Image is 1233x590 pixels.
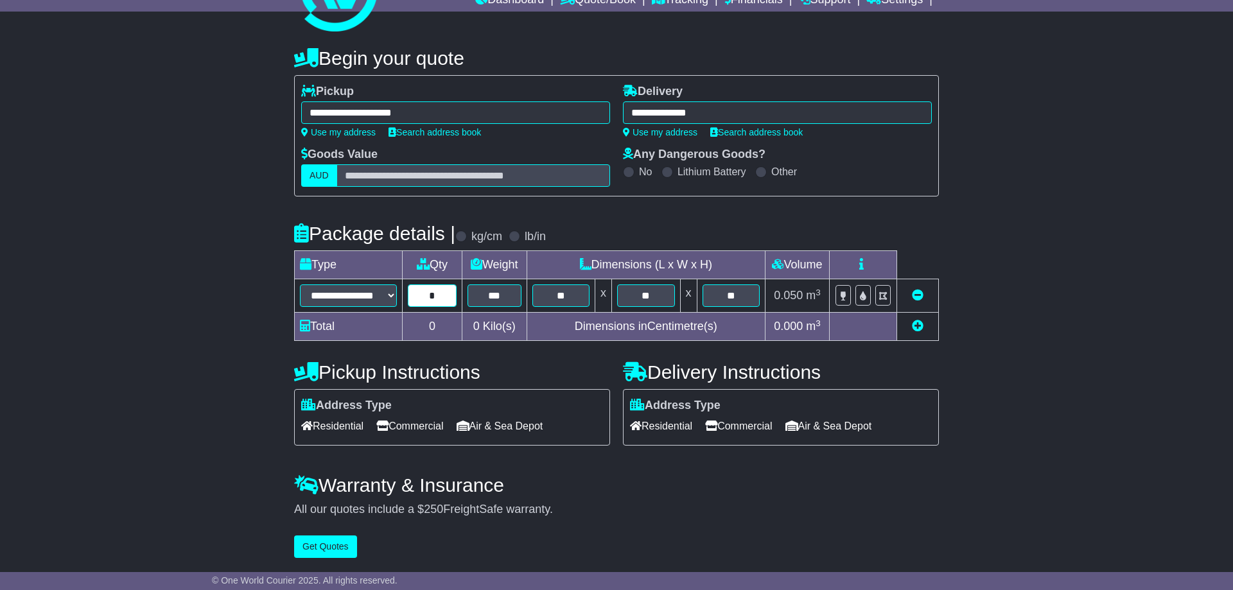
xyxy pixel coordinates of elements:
[301,148,378,162] label: Goods Value
[710,127,803,137] a: Search address book
[295,313,403,341] td: Total
[295,251,403,279] td: Type
[462,251,527,279] td: Weight
[678,166,746,178] label: Lithium Battery
[806,320,821,333] span: m
[912,289,923,302] a: Remove this item
[462,313,527,341] td: Kilo(s)
[294,48,939,69] h4: Begin your quote
[623,127,697,137] a: Use my address
[457,416,543,436] span: Air & Sea Depot
[816,288,821,297] sup: 3
[389,127,481,137] a: Search address book
[806,289,821,302] span: m
[301,416,363,436] span: Residential
[301,127,376,137] a: Use my address
[765,251,829,279] td: Volume
[301,399,392,413] label: Address Type
[294,474,939,496] h4: Warranty & Insurance
[595,279,612,313] td: x
[294,503,939,517] div: All our quotes include a $ FreightSafe warranty.
[705,416,772,436] span: Commercial
[471,230,502,244] label: kg/cm
[294,223,455,244] h4: Package details |
[527,313,765,341] td: Dimensions in Centimetre(s)
[294,361,610,383] h4: Pickup Instructions
[376,416,443,436] span: Commercial
[816,318,821,328] sup: 3
[301,85,354,99] label: Pickup
[473,320,480,333] span: 0
[774,320,803,333] span: 0.000
[630,399,721,413] label: Address Type
[771,166,797,178] label: Other
[630,416,692,436] span: Residential
[212,575,398,586] span: © One World Courier 2025. All rights reserved.
[623,85,683,99] label: Delivery
[639,166,652,178] label: No
[623,148,765,162] label: Any Dangerous Goods?
[525,230,546,244] label: lb/in
[527,251,765,279] td: Dimensions (L x W x H)
[623,361,939,383] h4: Delivery Instructions
[403,313,462,341] td: 0
[294,535,357,558] button: Get Quotes
[301,164,337,187] label: AUD
[912,320,923,333] a: Add new item
[403,251,462,279] td: Qty
[680,279,697,313] td: x
[424,503,443,516] span: 250
[785,416,872,436] span: Air & Sea Depot
[774,289,803,302] span: 0.050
